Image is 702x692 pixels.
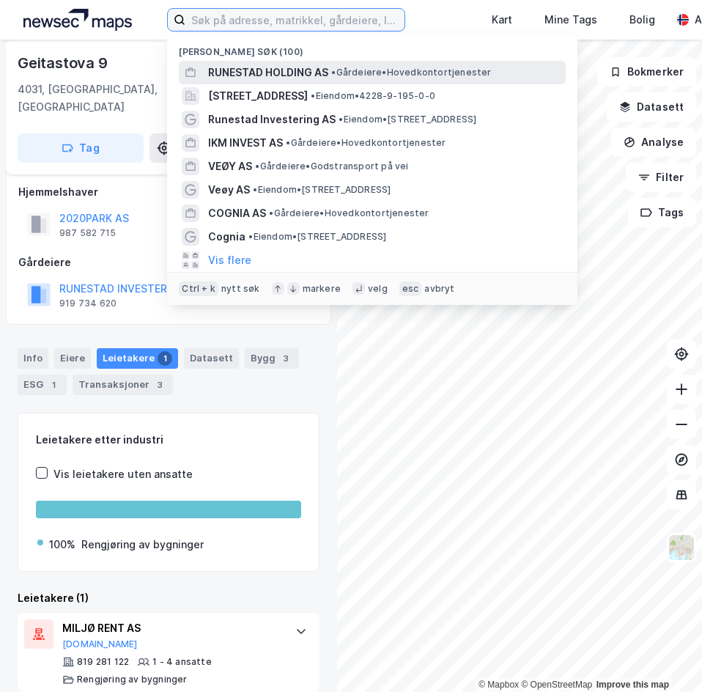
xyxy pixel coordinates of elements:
[23,9,132,31] img: logo.a4113a55bc3d86da70a041830d287a7e.svg
[253,184,391,196] span: Eiendom • [STREET_ADDRESS]
[152,378,167,392] div: 3
[492,11,512,29] div: Kart
[97,348,178,369] div: Leietakere
[18,183,319,201] div: Hjemmelshaver
[303,283,341,295] div: markere
[331,67,491,78] span: Gårdeiere • Hovedkontortjenester
[668,534,695,562] img: Z
[339,114,343,125] span: •
[479,680,519,690] a: Mapbox
[18,133,144,163] button: Tag
[185,9,404,31] input: Søk på adresse, matrikkel, gårdeiere, leietakere eller personer
[596,680,669,690] a: Improve this map
[544,11,597,29] div: Mine Tags
[597,57,696,86] button: Bokmerker
[208,181,250,199] span: Veøy AS
[611,128,696,157] button: Analyse
[248,231,253,242] span: •
[286,137,446,149] span: Gårdeiere • Hovedkontortjenester
[18,589,319,607] div: Leietakere (1)
[18,81,207,116] div: 4031, [GEOGRAPHIC_DATA], [GEOGRAPHIC_DATA]
[62,638,138,650] button: [DOMAIN_NAME]
[311,90,435,102] span: Eiendom • 4228-9-195-0-0
[46,378,61,392] div: 1
[339,114,476,125] span: Eiendom • [STREET_ADDRESS]
[626,163,696,192] button: Filter
[184,348,239,369] div: Datasett
[179,281,218,296] div: Ctrl + k
[208,111,336,128] span: Runestad Investering AS
[18,51,111,75] div: Geitastova 9
[245,348,299,369] div: Bygg
[255,161,408,172] span: Gårdeiere • Godstransport på vei
[629,622,702,692] iframe: Chat Widget
[54,348,91,369] div: Eiere
[253,184,257,195] span: •
[77,656,129,668] div: 819 281 122
[167,34,577,61] div: [PERSON_NAME] søk (100)
[629,11,655,29] div: Bolig
[18,254,319,271] div: Gårdeiere
[269,207,273,218] span: •
[255,161,259,172] span: •
[62,619,281,637] div: MILJØ RENT AS
[152,656,212,668] div: 1 - 4 ansatte
[331,67,336,78] span: •
[278,351,293,366] div: 3
[208,158,252,175] span: VEØY AS
[521,680,592,690] a: OpenStreetMap
[628,198,696,227] button: Tags
[59,227,116,239] div: 987 582 715
[49,536,75,553] div: 100%
[59,298,117,309] div: 919 734 620
[368,283,388,295] div: velg
[208,134,283,152] span: IKM INVEST AS
[208,87,308,105] span: [STREET_ADDRESS]
[208,228,245,246] span: Cognia
[18,348,48,369] div: Info
[77,674,188,685] div: Rengjøring av bygninger
[208,64,328,81] span: RUNESTAD HOLDING AS
[269,207,429,219] span: Gårdeiere • Hovedkontortjenester
[18,375,67,395] div: ESG
[221,283,260,295] div: nytt søk
[53,465,193,483] div: Vis leietakere uten ansatte
[248,231,386,243] span: Eiendom • [STREET_ADDRESS]
[424,283,454,295] div: avbryt
[36,431,301,449] div: Leietakere etter industri
[311,90,315,101] span: •
[81,536,204,553] div: Rengjøring av bygninger
[286,137,290,148] span: •
[607,92,696,122] button: Datasett
[208,251,251,269] button: Vis flere
[399,281,422,296] div: esc
[73,375,173,395] div: Transaksjoner
[158,351,172,366] div: 1
[208,205,266,222] span: COGNIA AS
